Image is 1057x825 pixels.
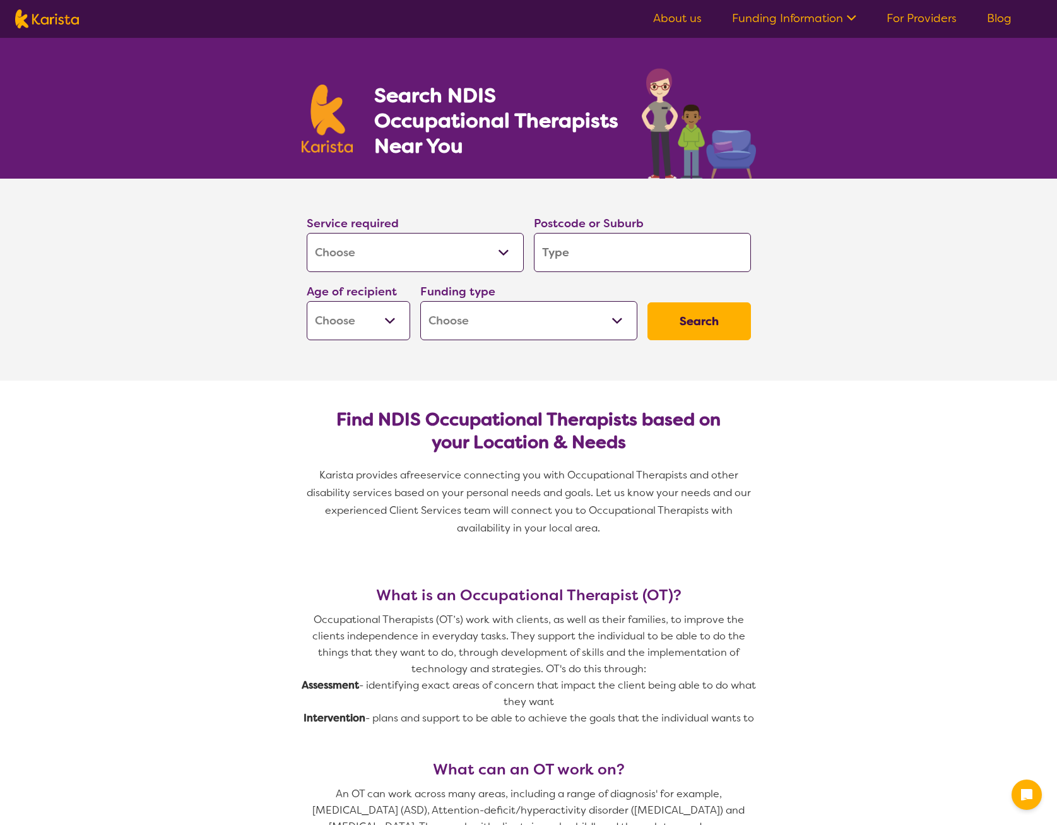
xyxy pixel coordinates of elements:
[534,216,644,231] label: Postcode or Suburb
[302,612,756,677] p: Occupational Therapists (OT’s) work with clients, as well as their families, to improve the clien...
[653,11,702,26] a: About us
[420,284,495,299] label: Funding type
[374,83,620,158] h1: Search NDIS Occupational Therapists Near You
[307,284,397,299] label: Age of recipient
[987,11,1012,26] a: Blog
[406,468,427,482] span: free
[647,302,751,340] button: Search
[302,677,756,710] p: - identifying exact areas of concern that impact the client being able to do what they want
[15,9,79,28] img: Karista logo
[302,710,756,727] p: - plans and support to be able to achieve the goals that the individual wants to
[302,85,353,153] img: Karista logo
[317,408,741,454] h2: Find NDIS Occupational Therapists based on your Location & Needs
[642,68,756,179] img: occupational-therapy
[534,233,751,272] input: Type
[307,468,753,535] span: service connecting you with Occupational Therapists and other disability services based on your p...
[319,468,406,482] span: Karista provides a
[302,761,756,778] h3: What can an OT work on?
[302,679,359,692] strong: Assessment
[732,11,856,26] a: Funding Information
[302,586,756,604] h3: What is an Occupational Therapist (OT)?
[307,216,399,231] label: Service required
[304,711,365,725] strong: Intervention
[887,11,957,26] a: For Providers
